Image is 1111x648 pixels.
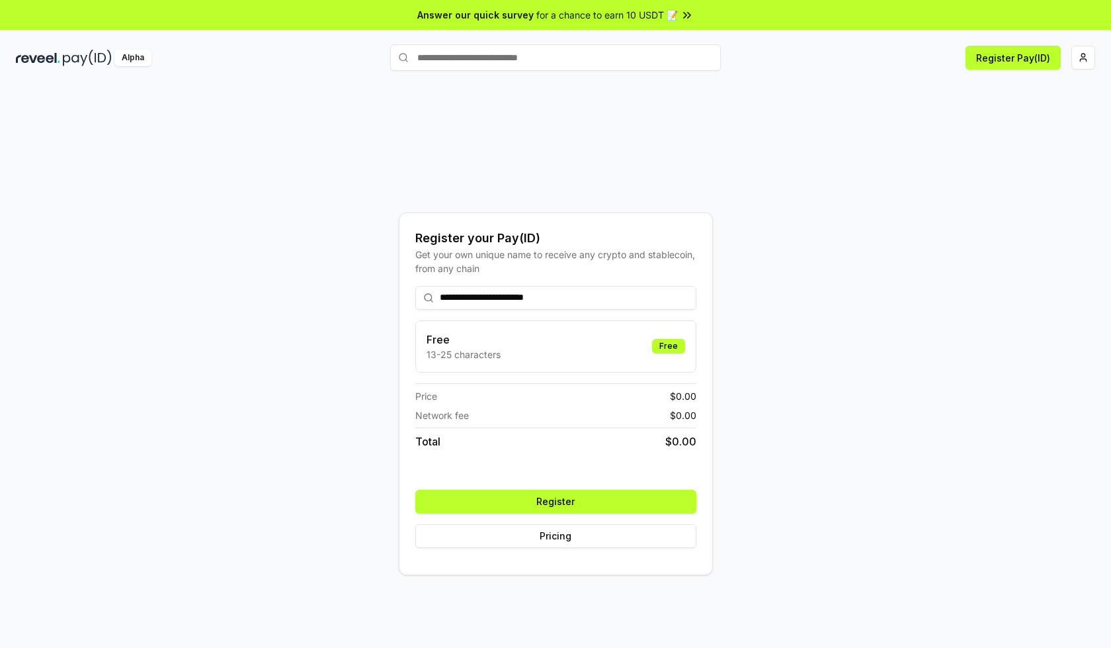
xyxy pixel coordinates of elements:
p: 13-25 characters [427,347,501,361]
div: Alpha [114,50,151,66]
div: Get your own unique name to receive any crypto and stablecoin, from any chain [415,248,696,275]
h3: Free [427,332,501,347]
span: $ 0.00 [670,408,696,422]
button: Register [415,490,696,514]
span: for a chance to earn 10 USDT 📝 [536,8,678,22]
span: Answer our quick survey [417,8,534,22]
span: Total [415,434,440,449]
span: Price [415,389,437,403]
button: Pricing [415,524,696,548]
button: Register Pay(ID) [966,46,1061,69]
span: $ 0.00 [670,389,696,403]
img: pay_id [63,50,112,66]
span: Network fee [415,408,469,422]
div: Register your Pay(ID) [415,229,696,248]
img: reveel_dark [16,50,60,66]
span: $ 0.00 [665,434,696,449]
div: Free [652,339,685,353]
